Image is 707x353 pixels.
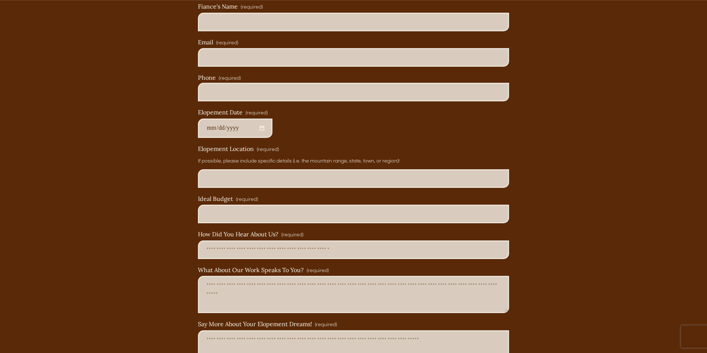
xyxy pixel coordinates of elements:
[198,3,238,10] span: Fiance's Name
[219,76,241,81] span: (required)
[198,74,216,81] span: Phone
[257,146,279,154] span: (required)
[198,321,312,328] span: Say More About Your Elopement Dreams!
[198,195,233,202] span: Ideal Budget
[198,231,278,238] span: How Did You Hear About Us?
[281,231,303,239] span: (required)
[315,321,337,329] span: (required)
[198,109,243,116] span: Elopement Date
[246,109,268,117] span: (required)
[198,39,213,46] span: Email
[241,3,263,11] span: (required)
[216,39,238,47] span: (required)
[198,155,509,167] p: If possible, please include specific details (i.e. the mountain range, state, town, or region)!
[307,267,329,275] span: (required)
[236,196,258,204] span: (required)
[198,145,254,152] span: Elopement Location
[198,267,304,274] span: What About Our Work Speaks To You?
